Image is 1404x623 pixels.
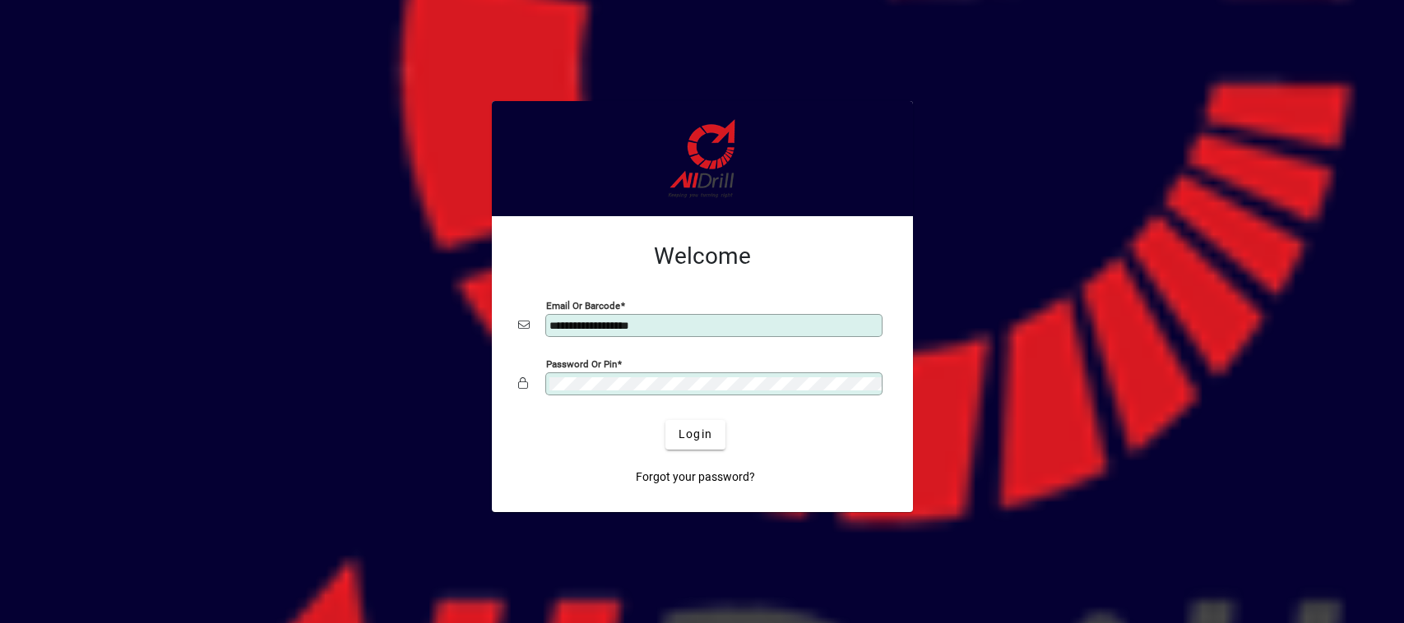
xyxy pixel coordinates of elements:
[629,463,762,492] a: Forgot your password?
[679,426,712,443] span: Login
[546,358,617,369] mat-label: Password or Pin
[665,420,725,450] button: Login
[636,468,755,486] span: Forgot your password?
[518,242,887,270] h2: Welcome
[546,299,620,311] mat-label: Email or Barcode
